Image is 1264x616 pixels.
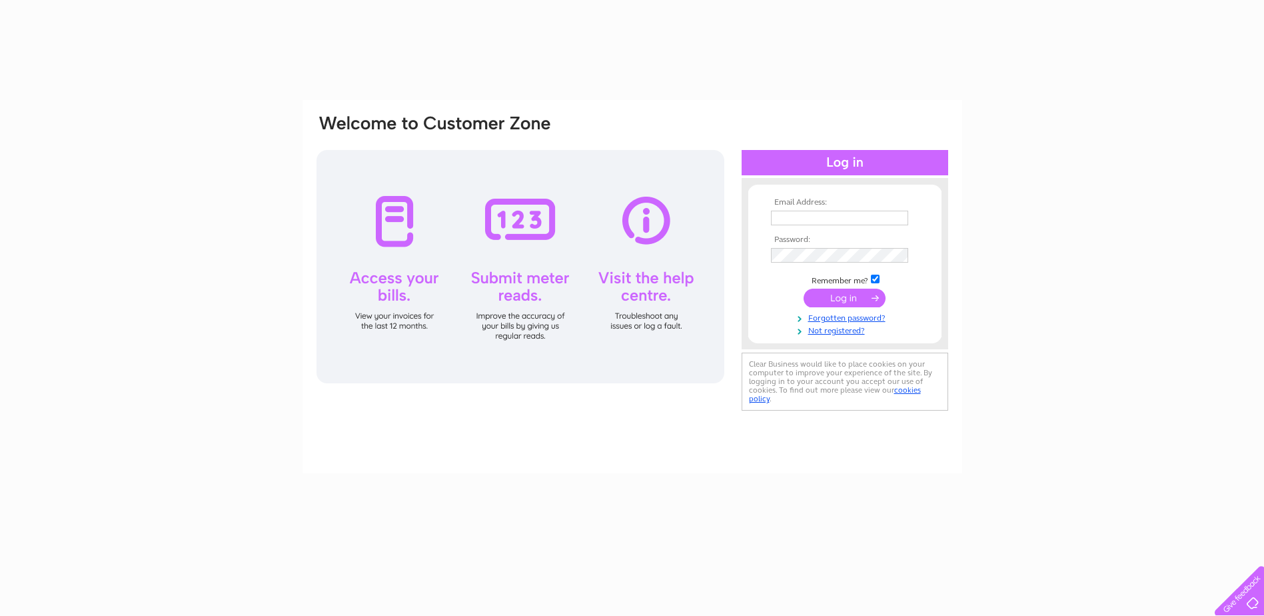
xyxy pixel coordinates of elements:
[768,235,922,245] th: Password:
[804,289,886,307] input: Submit
[768,273,922,286] td: Remember me?
[749,385,921,403] a: cookies policy
[771,311,922,323] a: Forgotten password?
[768,198,922,207] th: Email Address:
[771,323,922,336] a: Not registered?
[742,353,948,411] div: Clear Business would like to place cookies on your computer to improve your experience of the sit...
